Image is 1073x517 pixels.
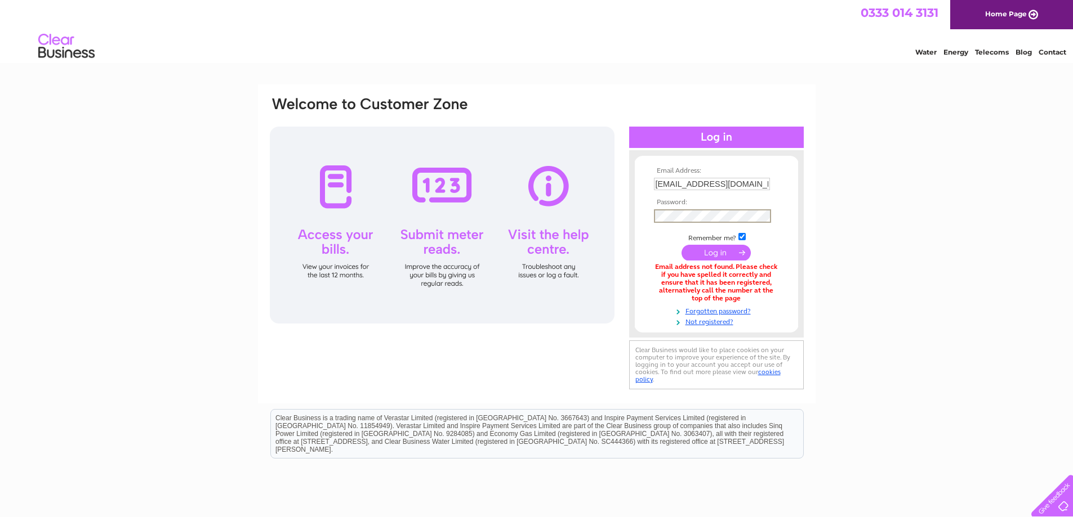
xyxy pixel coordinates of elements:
[861,6,938,20] a: 0333 014 3131
[1016,48,1032,56] a: Blog
[975,48,1009,56] a: Telecoms
[654,316,782,326] a: Not registered?
[651,199,782,206] th: Password:
[1039,48,1066,56] a: Contact
[651,167,782,175] th: Email Address:
[271,6,803,55] div: Clear Business is a trading name of Verastar Limited (registered in [GEOGRAPHIC_DATA] No. 3667643...
[915,48,937,56] a: Water
[651,231,782,242] td: Remember me?
[654,263,779,302] div: Email address not found. Please check if you have spelled it correctly and ensure that it has bee...
[629,340,804,389] div: Clear Business would like to place cookies on your computer to improve your experience of the sit...
[654,305,782,316] a: Forgotten password?
[943,48,968,56] a: Energy
[38,29,95,64] img: logo.png
[635,368,781,383] a: cookies policy
[682,245,751,260] input: Submit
